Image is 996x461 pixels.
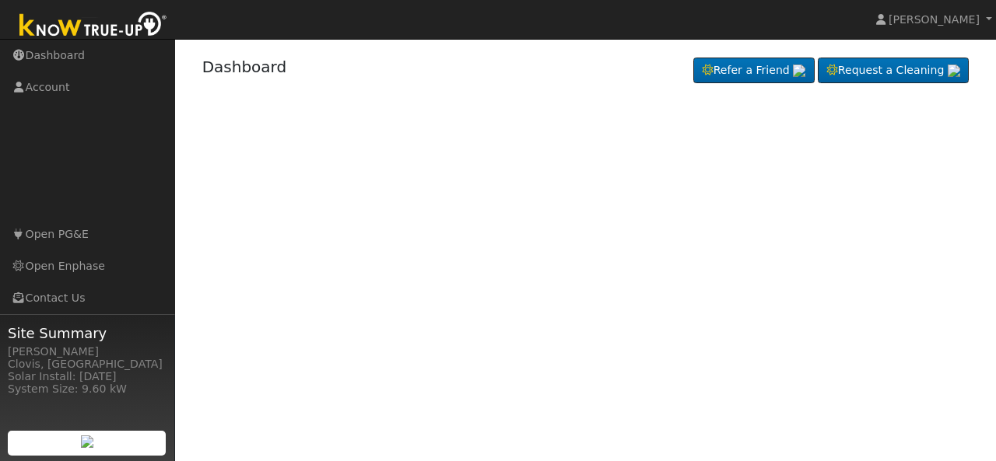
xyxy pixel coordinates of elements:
[793,65,805,77] img: retrieve
[12,9,175,44] img: Know True-Up
[8,356,167,372] div: Clovis, [GEOGRAPHIC_DATA]
[81,435,93,448] img: retrieve
[202,58,287,76] a: Dashboard
[8,344,167,360] div: [PERSON_NAME]
[948,65,960,77] img: retrieve
[8,381,167,397] div: System Size: 9.60 kW
[8,368,167,385] div: Solar Install: [DATE]
[818,58,969,84] a: Request a Cleaning
[693,58,815,84] a: Refer a Friend
[889,13,980,26] span: [PERSON_NAME]
[8,323,167,344] span: Site Summary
